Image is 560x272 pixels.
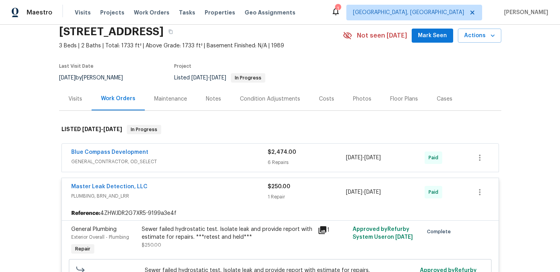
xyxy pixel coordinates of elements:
span: 3 Beds | 2 Baths | Total: 1733 ft² | Above Grade: 1733 ft² | Basement Finished: N/A | 1989 [59,42,343,50]
h6: LISTED [61,125,122,134]
div: 1 [318,225,348,235]
span: - [82,126,122,132]
span: General Plumbing [71,227,117,232]
span: Mark Seen [418,31,447,41]
h2: [STREET_ADDRESS] [59,28,164,36]
span: Paid [429,188,441,196]
span: [DATE] [191,75,208,81]
div: 1 Repair [268,193,346,201]
span: PLUMBING, BRN_AND_LRR [71,192,268,200]
span: Paid [429,154,441,162]
button: Actions [458,29,501,43]
span: Project [174,64,191,68]
a: Master Leak Detection, LLC [71,184,148,189]
span: Work Orders [134,9,169,16]
div: 4ZHWJDR2G7XR5-9199a3e4f [62,206,499,220]
span: Visits [75,9,91,16]
span: [DATE] [82,126,101,132]
span: Properties [205,9,235,16]
span: - [346,154,381,162]
span: [DATE] [364,189,381,195]
span: - [191,75,226,81]
div: Cases [437,95,452,103]
span: [DATE] [395,234,413,240]
span: [DATE] [103,126,122,132]
span: GENERAL_CONTRACTOR, OD_SELECT [71,158,268,166]
span: Not seen [DATE] [357,32,407,40]
span: In Progress [128,126,160,133]
div: Maintenance [154,95,187,103]
span: [DATE] [346,189,362,195]
span: Last Visit Date [59,64,94,68]
div: Photos [353,95,371,103]
span: Listed [174,75,265,81]
div: LISTED [DATE]-[DATE]In Progress [59,117,501,142]
button: Copy Address [164,25,178,39]
span: Exterior Overall - Plumbing [71,235,129,240]
span: Complete [427,228,454,236]
div: Condition Adjustments [240,95,300,103]
span: - [346,188,381,196]
span: Geo Assignments [245,9,295,16]
span: $2,474.00 [268,150,296,155]
span: Maestro [27,9,52,16]
div: Work Orders [101,95,135,103]
span: Actions [464,31,495,41]
div: 1 [335,5,340,13]
span: [GEOGRAPHIC_DATA], [GEOGRAPHIC_DATA] [353,9,464,16]
span: Projects [100,9,124,16]
a: Blue Compass Development [71,150,148,155]
span: [DATE] [59,75,76,81]
button: Mark Seen [412,29,453,43]
span: [PERSON_NAME] [501,9,548,16]
span: [DATE] [346,155,362,160]
span: $250.00 [142,243,161,247]
span: [DATE] [210,75,226,81]
div: Notes [206,95,221,103]
b: Reference: [71,209,100,217]
div: Sewer failed hydrostatic test. Isolate leak and provide report with estimate for repairs. ***rete... [142,225,313,241]
div: Visits [68,95,82,103]
div: Costs [319,95,334,103]
div: 6 Repairs [268,159,346,166]
span: Tasks [179,10,195,15]
span: Approved by Refurby System User on [353,227,413,240]
span: Repair [72,245,94,253]
span: In Progress [232,76,265,80]
div: Floor Plans [390,95,418,103]
div: by [PERSON_NAME] [59,73,132,83]
span: [DATE] [364,155,381,160]
span: $250.00 [268,184,290,189]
